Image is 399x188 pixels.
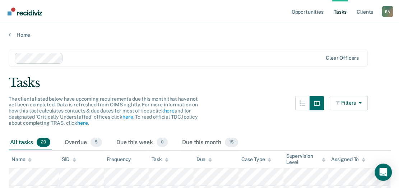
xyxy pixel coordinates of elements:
[157,138,168,147] span: 0
[77,120,88,126] a: here
[9,75,390,90] div: Tasks
[326,55,359,61] div: Clear officers
[330,96,368,110] button: Filters
[107,156,131,162] div: Frequency
[9,32,390,38] a: Home
[37,138,50,147] span: 20
[225,138,238,147] span: 15
[9,96,198,126] span: The clients listed below have upcoming requirements due this month that have not yet been complet...
[122,114,133,120] a: here
[115,135,169,151] div: Due this week0
[286,153,325,165] div: Supervision Level
[181,135,240,151] div: Due this month15
[152,156,168,162] div: Task
[331,156,365,162] div: Assigned To
[11,156,32,162] div: Name
[62,156,76,162] div: SID
[375,164,392,181] div: Open Intercom Messenger
[9,135,52,151] div: All tasks20
[382,6,393,17] div: R A
[196,156,212,162] div: Due
[63,135,103,151] div: Overdue5
[8,8,42,15] img: Recidiviz
[164,108,174,114] a: here
[91,138,102,147] span: 5
[241,156,272,162] div: Case Type
[382,6,393,17] button: Profile dropdown button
